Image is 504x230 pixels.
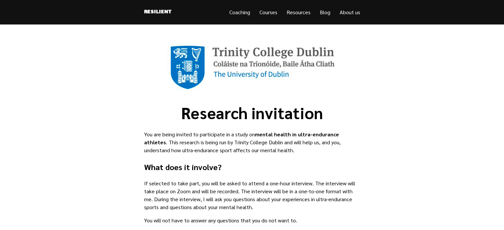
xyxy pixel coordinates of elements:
a: About us [340,9,360,16]
a: Courses [259,9,277,16]
p: You are being invited to participate in a study on . This research is being run by Trinity Colleg... [144,130,360,154]
a: Blog [320,9,330,16]
p: If selected to take part, you will be asked to attend a one-hour interview. The interview will ta... [144,179,360,211]
a: Coaching [229,9,250,16]
strong: mental health in ultra-endurance athletes [144,131,339,146]
a: Resilient [144,8,172,17]
h2: What does it involve? [144,161,360,173]
h1: Research invitation [144,103,360,122]
p: You will not have to answer any questions that you do not want to. [144,216,360,224]
a: Resources [287,9,310,16]
img: Trinity College Dublin [161,38,343,96]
